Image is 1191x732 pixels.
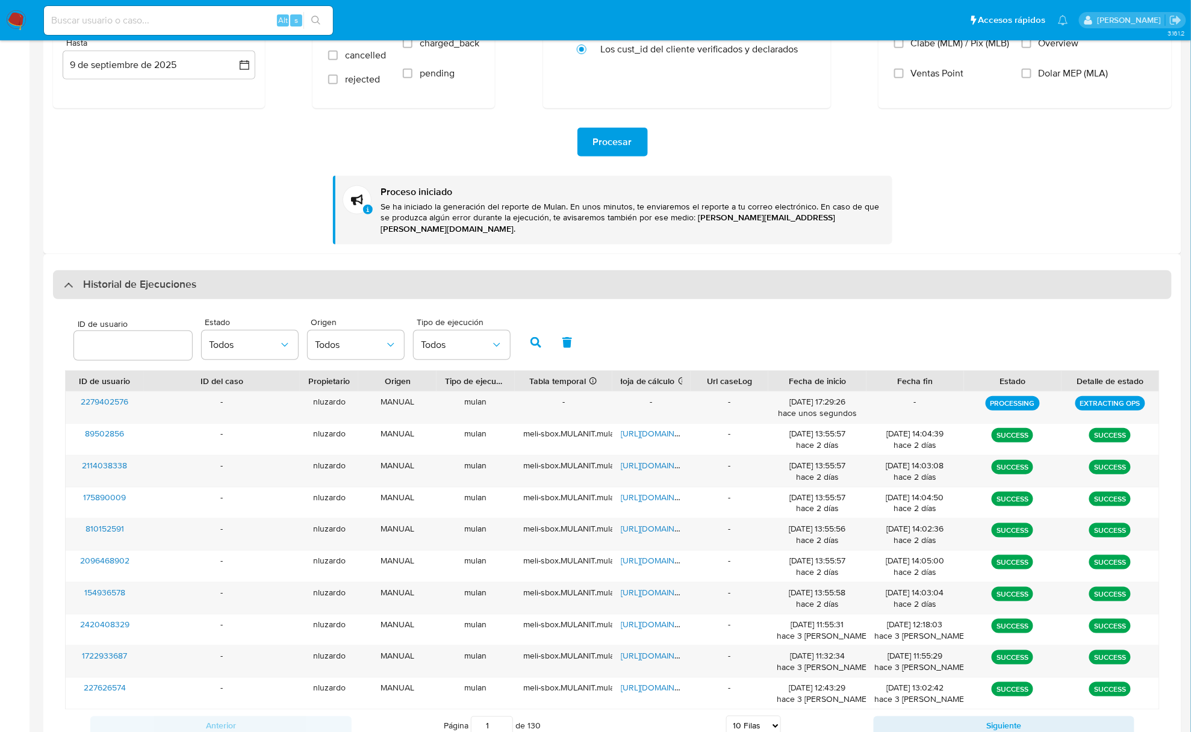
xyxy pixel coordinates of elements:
span: Accesos rápidos [978,14,1046,26]
span: s [294,14,298,26]
button: search-icon [303,12,328,29]
a: Salir [1169,14,1182,26]
span: 3.161.2 [1168,28,1185,38]
a: Notificaciones [1058,15,1068,25]
input: Buscar usuario o caso... [44,13,333,28]
span: Alt [278,14,288,26]
p: nicolas.luzardo@mercadolibre.com [1097,14,1165,26]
